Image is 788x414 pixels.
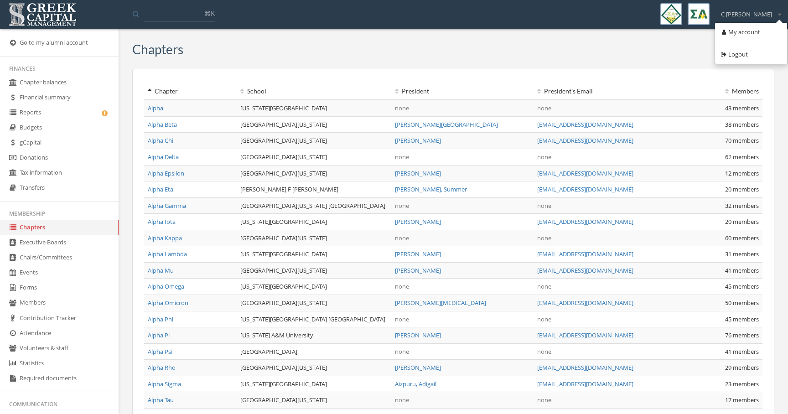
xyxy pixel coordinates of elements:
div: Chapter [148,87,233,96]
a: My account [718,25,784,39]
span: none [537,282,551,290]
span: none [395,315,409,323]
span: 50 members [725,299,759,307]
span: 29 members [725,363,759,372]
div: Members [679,87,759,96]
a: Alpha Phi [148,315,173,323]
div: School [240,87,388,96]
a: [PERSON_NAME], Summer [395,185,467,193]
a: Alpha Mu [148,266,174,274]
td: [US_STATE][GEOGRAPHIC_DATA] [237,214,391,230]
span: none [395,153,409,161]
td: [US_STATE][GEOGRAPHIC_DATA] [237,246,391,263]
span: 31 members [725,250,759,258]
td: [GEOGRAPHIC_DATA][US_STATE] [GEOGRAPHIC_DATA] [237,197,391,214]
span: C [PERSON_NAME] [721,10,772,19]
a: [EMAIL_ADDRESS][DOMAIN_NAME] [537,120,633,129]
span: 12 members [725,169,759,177]
a: [EMAIL_ADDRESS][DOMAIN_NAME] [537,169,633,177]
span: none [395,234,409,242]
td: [GEOGRAPHIC_DATA][US_STATE] [237,149,391,165]
a: [EMAIL_ADDRESS][DOMAIN_NAME] [537,266,633,274]
span: none [537,153,551,161]
span: 45 members [725,315,759,323]
td: [PERSON_NAME] F [PERSON_NAME] [237,181,391,198]
a: [EMAIL_ADDRESS][DOMAIN_NAME] [537,185,633,193]
a: [EMAIL_ADDRESS][DOMAIN_NAME] [537,331,633,339]
a: Alpha Tau [148,396,174,404]
span: 41 members [725,266,759,274]
td: [GEOGRAPHIC_DATA][US_STATE] [237,295,391,311]
td: [GEOGRAPHIC_DATA][US_STATE] [237,165,391,181]
span: 70 members [725,136,759,145]
span: 60 members [725,234,759,242]
span: none [395,202,409,210]
td: [GEOGRAPHIC_DATA][US_STATE] [237,116,391,133]
td: [GEOGRAPHIC_DATA][US_STATE] [237,360,391,376]
a: [EMAIL_ADDRESS][DOMAIN_NAME] [537,136,633,145]
span: ⌘K [204,9,215,18]
a: Alpha Kappa [148,234,182,242]
td: [GEOGRAPHIC_DATA][US_STATE] [237,133,391,149]
span: 43 members [725,104,759,112]
a: [PERSON_NAME] [395,363,441,372]
a: [PERSON_NAME] [395,169,441,177]
td: [GEOGRAPHIC_DATA][US_STATE] [237,262,391,279]
a: Alpha Psi [148,347,172,356]
a: Logout [718,47,784,62]
a: [PERSON_NAME][GEOGRAPHIC_DATA] [395,120,498,129]
td: [US_STATE] A&M University [237,327,391,344]
a: Aizpuru, Adigail [395,380,436,388]
span: none [537,396,551,404]
a: [PERSON_NAME] [395,331,441,339]
span: none [395,104,409,112]
span: none [537,104,551,112]
a: Alpha Gamma [148,202,186,210]
span: none [537,202,551,210]
span: 32 members [725,202,759,210]
td: [US_STATE][GEOGRAPHIC_DATA] [237,279,391,295]
span: none [537,234,551,242]
td: [US_STATE][GEOGRAPHIC_DATA] [GEOGRAPHIC_DATA] [237,311,391,327]
td: [US_STATE][GEOGRAPHIC_DATA] [237,100,391,116]
td: [GEOGRAPHIC_DATA] [237,343,391,360]
a: [PERSON_NAME][MEDICAL_DATA] [395,299,486,307]
a: [PERSON_NAME] [395,266,441,274]
span: 17 members [725,396,759,404]
a: Alpha Beta [148,120,177,129]
span: 20 members [725,185,759,193]
span: none [537,347,551,356]
a: [PERSON_NAME] [395,136,441,145]
a: Alpha Rho [148,363,176,372]
a: Alpha Delta [148,153,179,161]
span: 62 members [725,153,759,161]
a: Alpha Omega [148,282,184,290]
td: [US_STATE][GEOGRAPHIC_DATA] [237,376,391,392]
a: Alpha [148,104,163,112]
span: 23 members [725,380,759,388]
a: Alpha Lambda [148,250,187,258]
a: Alpha Epsilon [148,169,184,177]
a: Alpha Sigma [148,380,181,388]
span: none [395,347,409,356]
div: C [PERSON_NAME] [715,3,781,19]
a: [EMAIL_ADDRESS][DOMAIN_NAME] [537,380,633,388]
h3: Chapters [132,42,183,57]
a: [EMAIL_ADDRESS][DOMAIN_NAME] [537,363,633,372]
span: 41 members [725,347,759,356]
a: [PERSON_NAME] [395,217,441,226]
div: President [395,87,530,96]
a: [EMAIL_ADDRESS][DOMAIN_NAME] [537,250,633,258]
span: 38 members [725,120,759,129]
a: [PERSON_NAME] [395,250,441,258]
a: Alpha Iota [148,217,176,226]
span: none [395,282,409,290]
a: [EMAIL_ADDRESS][DOMAIN_NAME] [537,217,633,226]
a: Alpha Omicron [148,299,188,307]
a: Alpha Eta [148,185,173,193]
a: Alpha Pi [148,331,170,339]
span: 45 members [725,282,759,290]
span: 76 members [725,331,759,339]
td: [GEOGRAPHIC_DATA][US_STATE] [237,230,391,246]
a: [EMAIL_ADDRESS][DOMAIN_NAME] [537,299,633,307]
